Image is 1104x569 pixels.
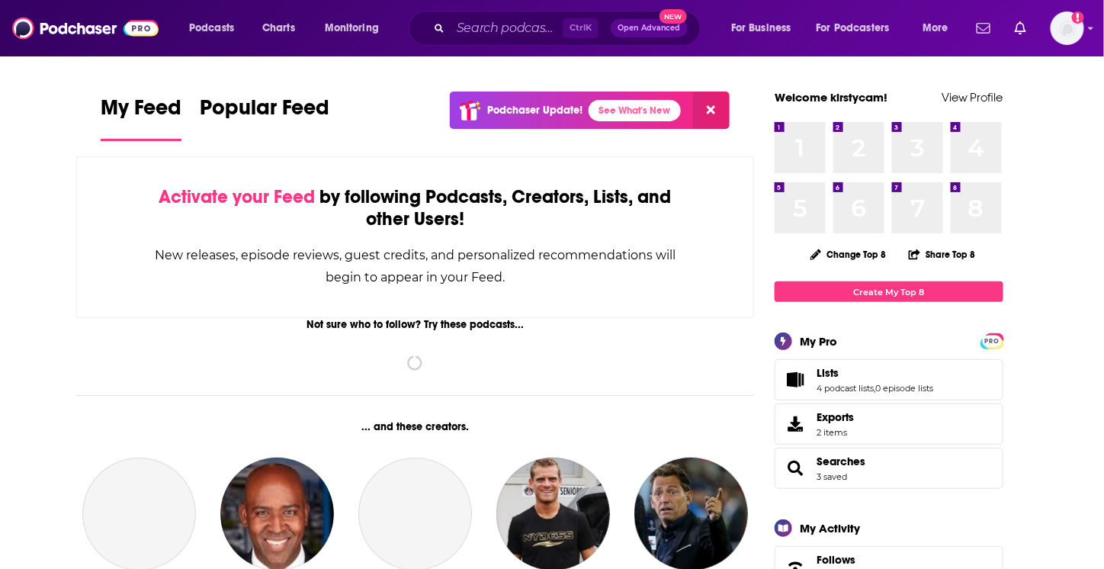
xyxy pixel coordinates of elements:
a: Exports [775,403,1003,445]
span: Charts [262,18,295,39]
a: Charts [252,16,304,40]
button: Change Top 8 [801,245,896,264]
a: See What's New [589,100,681,121]
span: Monitoring [325,18,379,39]
span: Popular Feed [200,95,329,130]
button: open menu [720,16,810,40]
span: For Business [731,18,791,39]
span: More [923,18,948,39]
span: Lists [817,366,839,380]
div: ... and these creators. [76,420,754,433]
div: My Activity [800,521,860,535]
div: Not sure who to follow? Try these podcasts... [76,318,754,331]
input: Search podcasts, credits, & more... [451,16,563,40]
a: Popular Feed [200,95,329,141]
span: Exports [817,410,854,424]
button: open menu [314,16,399,40]
a: View Profile [942,90,1003,104]
span: Logged in as kirstycam [1051,11,1084,45]
p: Podchaser Update! [487,104,582,117]
a: PRO [983,335,1001,346]
a: Create My Top 8 [775,281,1003,302]
button: open menu [178,16,254,40]
span: , [874,383,875,394]
span: My Feed [101,95,181,130]
a: My Feed [101,95,181,141]
span: New [660,9,687,24]
svg: Add a profile image [1072,11,1084,24]
a: 3 saved [817,471,847,482]
a: Welcome kirstycam! [775,90,887,104]
a: 0 episode lists [875,383,933,394]
a: 4 podcast lists [817,383,874,394]
span: PRO [983,336,1001,347]
span: For Podcasters [817,18,890,39]
a: Lists [780,369,810,391]
span: Follows [817,553,855,567]
img: Podchaser - Follow, Share and Rate Podcasts [12,14,159,43]
button: Open AdvancedNew [611,19,688,37]
div: by following Podcasts, Creators, Lists, and other Users! [153,186,677,230]
span: Ctrl K [563,18,599,38]
button: Show profile menu [1051,11,1084,45]
span: Activate your Feed [159,185,315,208]
span: Searches [775,448,1003,489]
span: Open Advanced [618,24,681,32]
button: open menu [912,16,968,40]
span: Exports [780,413,810,435]
div: Search podcasts, credits, & more... [423,11,715,46]
button: Share Top 8 [908,239,977,269]
a: Show notifications dropdown [1009,15,1032,41]
div: New releases, episode reviews, guest credits, and personalized recommendations will begin to appe... [153,244,677,288]
a: Searches [817,455,865,468]
span: 2 items [817,427,854,438]
span: Lists [775,359,1003,400]
a: Follows [817,553,957,567]
a: Show notifications dropdown [971,15,996,41]
div: My Pro [800,334,837,349]
img: User Profile [1051,11,1084,45]
a: Lists [817,366,933,380]
button: open menu [807,16,912,40]
span: Podcasts [189,18,234,39]
a: Searches [780,458,810,479]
